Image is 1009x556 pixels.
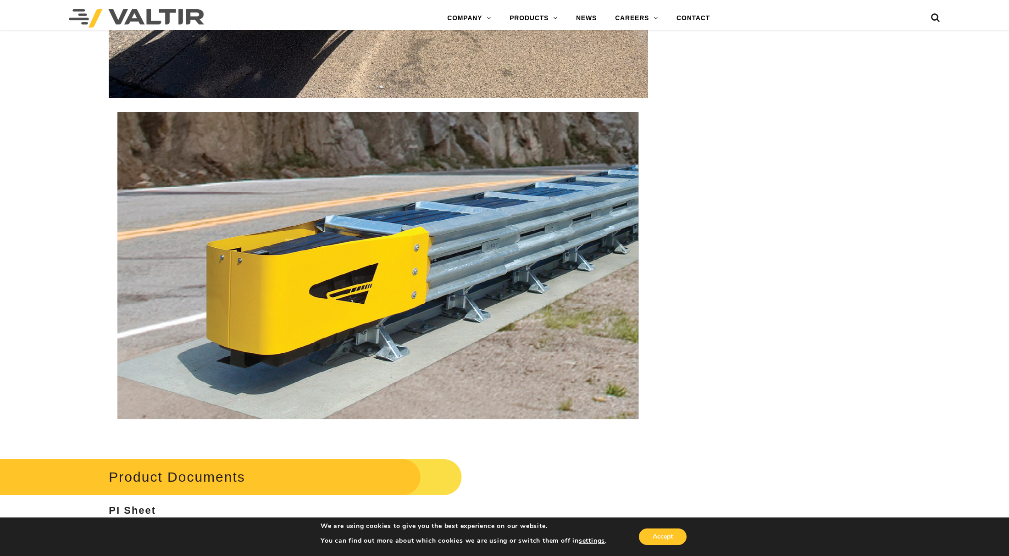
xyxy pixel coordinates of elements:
button: Accept [639,528,687,545]
button: settings [579,537,605,545]
p: We are using cookies to give you the best experience on our website. [321,522,607,530]
a: NEWS [567,9,606,28]
strong: PI Sheet [109,505,156,516]
a: COMPANY [438,9,500,28]
a: PRODUCTS [500,9,567,28]
img: Valtir [69,9,204,28]
a: CONTACT [667,9,719,28]
p: You can find out more about which cookies we are using or switch them off in . [321,537,607,545]
a: CAREERS [606,9,667,28]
